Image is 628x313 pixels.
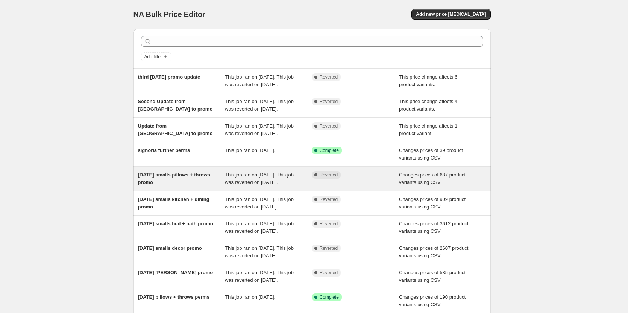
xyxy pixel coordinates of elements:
button: Add filter [141,52,171,61]
button: Add new price [MEDICAL_DATA] [411,9,490,20]
span: Reverted [320,74,338,80]
span: This job ran on [DATE]. This job was reverted on [DATE]. [225,123,294,136]
span: Reverted [320,221,338,227]
span: Reverted [320,245,338,251]
span: Add filter [144,54,162,60]
span: This job ran on [DATE]. This job was reverted on [DATE]. [225,245,294,258]
span: signoria further perms [138,147,190,153]
span: This job ran on [DATE]. This job was reverted on [DATE]. [225,74,294,87]
span: [DATE] smalls kitchen + dining promo [138,196,209,210]
span: Reverted [320,99,338,105]
span: Changes prices of 190 product variants using CSV [399,294,466,307]
span: This job ran on [DATE]. This job was reverted on [DATE]. [225,221,294,234]
span: This job ran on [DATE]. [225,147,275,153]
span: Reverted [320,196,338,202]
span: [DATE] [PERSON_NAME] promo [138,270,213,275]
span: third [DATE] promo update [138,74,200,80]
span: Reverted [320,270,338,276]
span: Add new price [MEDICAL_DATA] [416,11,486,17]
span: Changes prices of 3612 product variants using CSV [399,221,468,234]
span: Update from [GEOGRAPHIC_DATA] to promo [138,123,213,136]
span: Changes prices of 687 product variants using CSV [399,172,466,185]
span: Changes prices of 585 product variants using CSV [399,270,466,283]
span: Complete [320,147,339,153]
span: [DATE] smalls bed + bath promo [138,221,213,226]
span: Reverted [320,172,338,178]
span: Changes prices of 39 product variants using CSV [399,147,463,161]
span: Second Update from [GEOGRAPHIC_DATA] to promo [138,99,213,112]
span: This job ran on [DATE]. This job was reverted on [DATE]. [225,196,294,210]
span: This job ran on [DATE]. This job was reverted on [DATE]. [225,172,294,185]
span: This price change affects 1 product variant. [399,123,457,136]
span: Changes prices of 909 product variants using CSV [399,196,466,210]
span: This price change affects 4 product variants. [399,99,457,112]
span: This job ran on [DATE]. [225,294,275,300]
span: Complete [320,294,339,300]
span: [DATE] pillows + throws perms [138,294,210,300]
span: [DATE] smalls decor promo [138,245,202,251]
span: Reverted [320,123,338,129]
span: This job ran on [DATE]. This job was reverted on [DATE]. [225,270,294,283]
span: Changes prices of 2607 product variants using CSV [399,245,468,258]
span: This price change affects 6 product variants. [399,74,457,87]
span: [DATE] smalls pillows + throws promo [138,172,210,185]
span: NA Bulk Price Editor [133,10,205,18]
span: This job ran on [DATE]. This job was reverted on [DATE]. [225,99,294,112]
